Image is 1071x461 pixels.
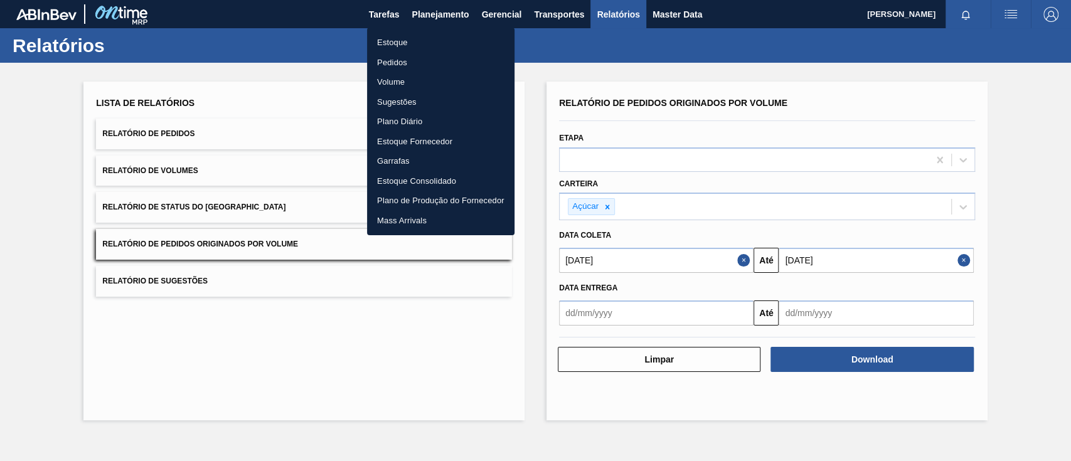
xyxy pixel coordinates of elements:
a: Estoque Consolidado [367,171,514,191]
a: Plano de Produção do Fornecedor [367,191,514,211]
a: Garrafas [367,151,514,171]
a: Mass Arrivals [367,211,514,231]
a: Plano Diário [367,112,514,132]
a: Estoque [367,33,514,53]
a: Sugestões [367,92,514,112]
a: Volume [367,72,514,92]
a: Pedidos [367,53,514,73]
a: Estoque Fornecedor [367,132,514,152]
